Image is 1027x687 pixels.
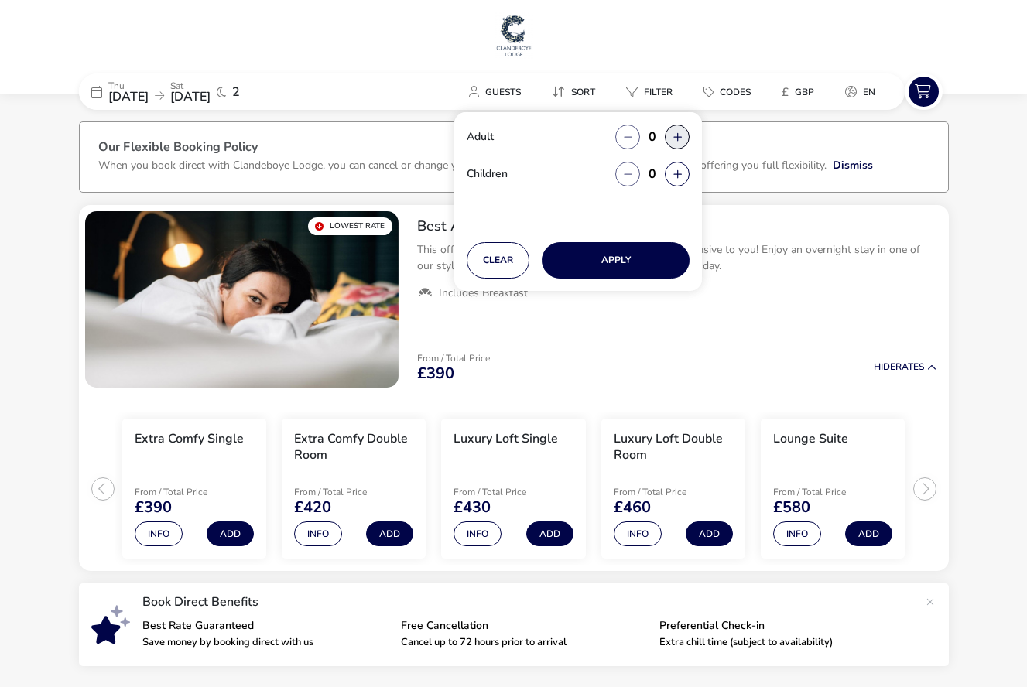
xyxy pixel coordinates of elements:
h3: Extra Comfy Single [135,431,244,447]
naf-pibe-menu-bar-item: en [833,80,894,103]
p: Cancel up to 72 hours prior to arrival [401,637,647,648]
naf-pibe-menu-bar-item: Codes [691,80,769,103]
p: From / Total Price [454,487,563,497]
button: Filter [614,80,685,103]
button: Info [135,521,183,546]
naf-pibe-menu-bar-item: Filter [614,80,691,103]
button: Add [686,521,733,546]
div: Lowest Rate [308,217,392,235]
button: Add [845,521,892,546]
button: Info [454,521,502,546]
p: From / Total Price [417,354,490,363]
span: Guests [485,86,521,98]
span: GBP [795,86,814,98]
p: From / Total Price [773,487,883,497]
span: Hide [874,361,895,373]
p: From / Total Price [294,487,404,497]
button: Add [207,521,254,546]
p: Free Cancellation [401,620,647,631]
button: Info [294,521,342,546]
div: Best Available B&B Rate GuaranteedThis offer is not available on any other website and is exclusi... [405,205,949,313]
p: Save money by booking direct with us [142,637,389,648]
p: Thu [108,81,149,91]
h3: Lounge Suite [773,431,848,447]
button: Add [526,521,573,546]
span: £390 [417,366,454,381]
span: £580 [773,500,810,515]
button: Codes [691,80,763,103]
swiper-slide: 3 / 5 [433,412,593,566]
span: £420 [294,500,331,515]
p: From / Total Price [614,487,724,497]
p: From / Total Price [135,487,245,497]
naf-pibe-menu-bar-item: Sort [539,80,614,103]
button: £GBP [769,80,827,103]
h3: Luxury Loft Double Room [614,431,733,463]
span: [DATE] [108,88,149,105]
button: Info [614,521,662,546]
div: Thu[DATE]Sat[DATE]2 [79,73,311,110]
span: Codes [720,86,751,98]
swiper-slide: 1 / 1 [85,211,399,388]
span: en [863,86,875,98]
p: Extra chill time (subject to availability) [659,637,905,648]
h3: Extra Comfy Double Room [294,431,413,463]
p: This offer is not available on any other website and is exclusive to you! Enjoy an overnight stay... [417,241,936,274]
button: Dismiss [833,157,873,173]
p: Preferential Check-in [659,620,905,631]
naf-pibe-menu-bar-item: £GBP [769,80,833,103]
button: en [833,80,888,103]
button: Clear [467,242,529,279]
button: Apply [542,242,690,279]
button: Guests [457,80,533,103]
swiper-slide: 2 / 5 [274,412,433,566]
label: Children [467,169,520,179]
span: Sort [571,86,595,98]
swiper-slide: 5 / 5 [753,412,912,566]
h3: Luxury Loft Single [454,431,558,447]
swiper-slide: 1 / 5 [115,412,274,566]
h2: Best Available B&B Rate Guaranteed [417,217,936,235]
label: Adult [467,132,506,142]
i: £ [782,84,789,100]
span: 2 [232,86,240,98]
p: When you book direct with Clandeboye Lodge, you can cancel or change your booking for free up to ... [98,158,827,173]
p: Book Direct Benefits [142,596,918,608]
button: Sort [539,80,608,103]
button: Add [366,521,413,546]
span: [DATE] [170,88,211,105]
p: Sat [170,81,211,91]
p: Best Rate Guaranteed [142,620,389,631]
span: £460 [614,500,651,515]
img: Main Website [495,12,533,59]
span: Includes Breakfast [439,286,528,300]
button: Info [773,521,821,546]
span: Filter [644,86,673,98]
span: £390 [135,500,172,515]
naf-pibe-menu-bar-item: Guests [457,80,539,103]
span: £430 [454,500,491,515]
h3: Our Flexible Booking Policy [98,141,929,157]
button: HideRates [874,362,936,372]
swiper-slide: 4 / 5 [594,412,753,566]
